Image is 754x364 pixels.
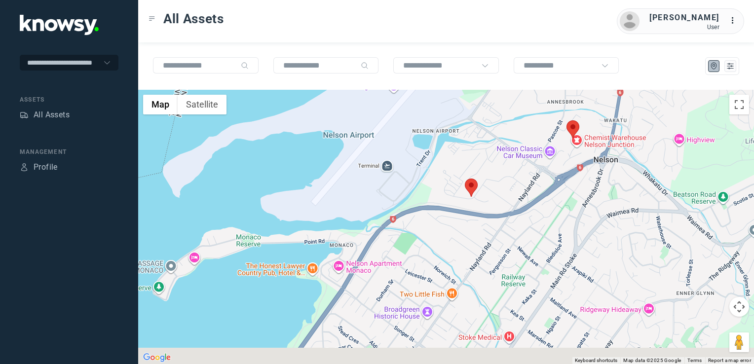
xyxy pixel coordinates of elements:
div: Management [20,147,118,156]
img: Application Logo [20,15,99,35]
div: Search [241,62,249,70]
button: Show street map [143,95,178,114]
div: Toggle Menu [149,15,155,22]
a: AssetsAll Assets [20,109,70,121]
div: : [729,15,741,27]
div: All Assets [34,109,70,121]
button: Toggle fullscreen view [729,95,749,114]
span: Map data ©2025 Google [623,358,681,363]
div: List [726,62,735,71]
img: avatar.png [620,11,640,31]
div: Assets [20,110,29,119]
div: Assets [20,95,118,104]
div: Search [361,62,369,70]
a: ProfileProfile [20,161,58,173]
button: Map camera controls [729,297,749,317]
div: Map [710,62,718,71]
tspan: ... [730,17,740,24]
a: Terms (opens in new tab) [687,358,702,363]
div: [PERSON_NAME] [649,12,719,24]
div: : [729,15,741,28]
button: Keyboard shortcuts [575,357,617,364]
span: All Assets [163,10,224,28]
a: Open this area in Google Maps (opens a new window) [141,351,173,364]
button: Show satellite imagery [178,95,226,114]
a: Report a map error [708,358,751,363]
div: Profile [34,161,58,173]
div: User [649,24,719,31]
button: Drag Pegman onto the map to open Street View [729,332,749,352]
div: Profile [20,163,29,172]
img: Google [141,351,173,364]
